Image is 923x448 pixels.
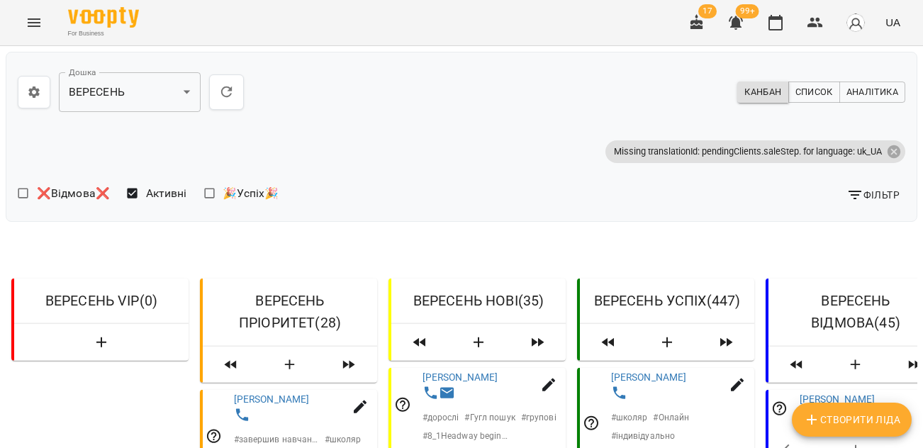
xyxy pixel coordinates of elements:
[611,430,676,442] p: # індивідуально
[326,352,371,378] span: Пересунути лідів з колонки
[744,84,781,100] span: Канбан
[605,145,890,158] span: Missing translationId: pendingClients.saleStep. for language: uk_UA
[583,415,600,432] svg: Відповідальний співробітник не заданий
[737,82,788,103] button: Канбан
[234,434,319,447] p: # завершив навчання
[214,290,366,335] h6: ВЕРЕСЕНЬ ПРІОРИТЕТ ( 28 )
[774,352,819,378] span: Пересунути лідів з колонки
[423,411,459,424] p: # дорослі
[423,430,508,442] p: # 8_1Headway beginner numbersto be
[771,401,788,418] svg: Відповідальний співробітник не заданий
[846,13,866,33] img: avatar_s.png
[206,428,223,445] svg: Відповідальний співробітник не заданий
[880,9,906,35] button: UA
[637,330,698,356] button: Створити Ліда
[605,140,905,163] div: Missing translationId: pendingClients.saleStep. for language: uk_UA
[223,185,279,202] span: 🎉Успіх🎉
[611,371,687,383] a: [PERSON_NAME]
[397,330,442,356] span: Пересунути лідів з колонки
[20,330,183,356] button: Створити Ліда
[653,411,689,424] p: # Онлайн
[800,394,876,405] a: [PERSON_NAME]
[698,4,717,18] span: 17
[68,29,139,38] span: For Business
[521,411,556,424] p: # групові
[795,84,833,100] span: Список
[736,4,759,18] span: 99+
[423,371,498,383] a: [PERSON_NAME]
[68,7,139,28] img: Voopty Logo
[885,15,900,30] span: UA
[403,290,554,312] h6: ВЕРЕСЕНЬ НОВІ ( 35 )
[788,82,840,103] button: Список
[17,6,51,40] button: Menu
[839,82,905,103] button: Аналітика
[846,84,898,100] span: Аналітика
[394,396,411,413] svg: Відповідальний співробітник не заданий
[591,290,743,312] h6: ВЕРЕСЕНЬ УСПІХ ( 447 )
[146,185,187,202] span: Активні
[234,394,310,405] a: [PERSON_NAME]
[37,185,110,202] span: ❌Відмова❌
[448,330,509,356] button: Створити Ліда
[586,330,631,356] span: Пересунути лідів з колонки
[26,290,177,312] h6: ВЕРЕСЕНЬ VIP ( 0 )
[515,330,560,356] span: Пересунути лідів з колонки
[841,182,905,208] button: Фільтр
[846,186,900,203] span: Фільтр
[59,72,201,112] div: ВЕРЕСЕНЬ
[611,411,648,424] p: # школяр
[208,352,254,378] span: Пересунути лідів з колонки
[825,352,886,378] button: Створити Ліда
[325,434,362,447] p: # школяр
[464,411,515,424] p: # Гугл пошук
[803,411,900,428] span: Створити Ліда
[703,330,749,356] span: Пересунути лідів з колонки
[792,403,912,437] button: Створити Ліда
